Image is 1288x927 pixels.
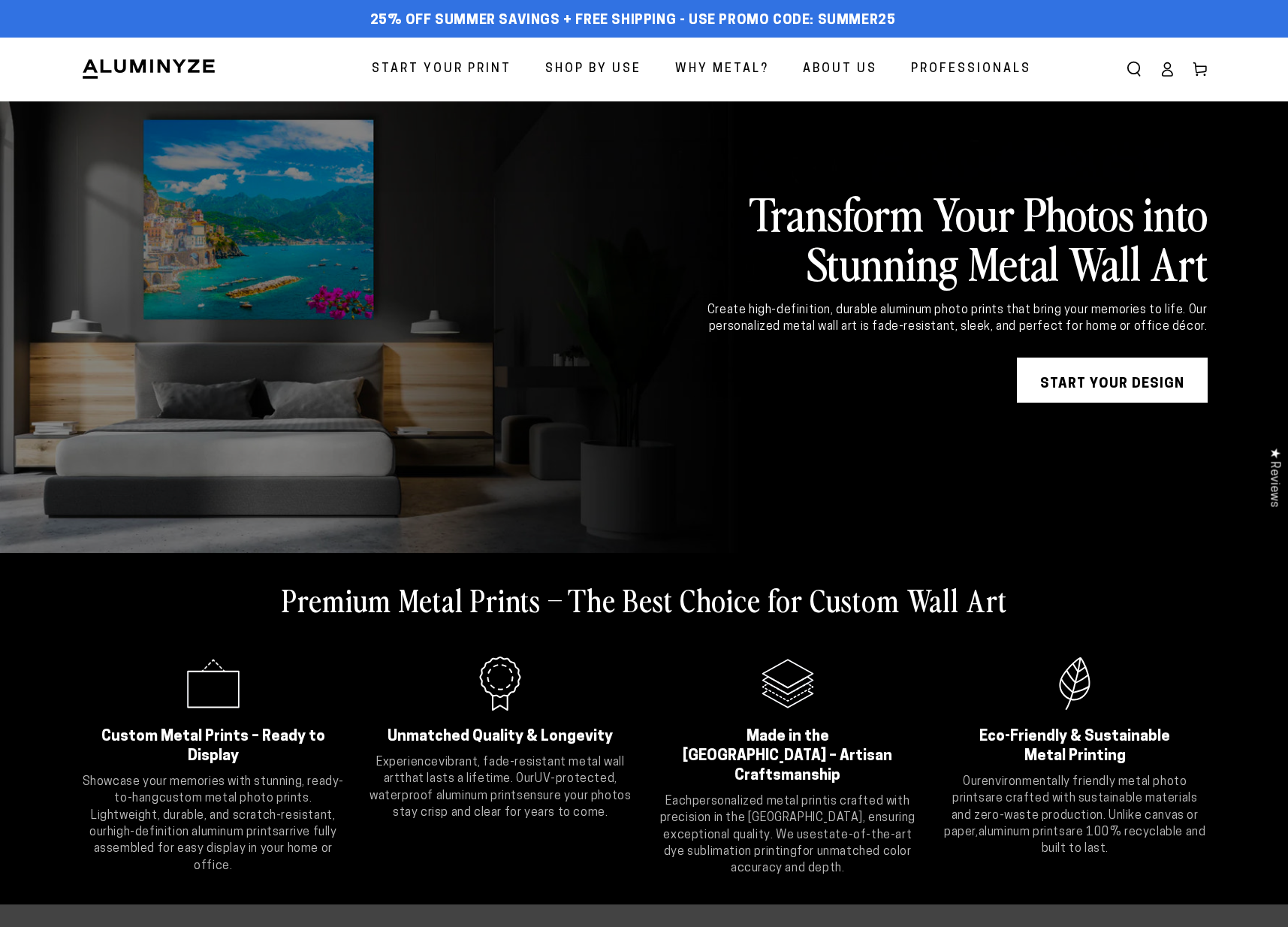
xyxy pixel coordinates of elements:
[370,773,617,802] strong: UV-protected, waterproof aluminum prints
[370,13,896,29] span: 25% off Summer Savings + Free Shipping - Use Promo Code: SUMMER25
[803,59,877,80] span: About Us
[662,188,1208,287] h2: Transform Your Photos into Stunning Metal Wall Art
[1017,358,1208,403] a: START YOUR DESIGN
[662,302,1208,336] div: Create high-definition, durable aluminum photo prints that bring your memories to life. Our perso...
[1259,436,1288,519] div: Click to open Judge.me floating reviews tab
[952,776,1187,805] strong: environmentally friendly metal photo prints
[979,826,1066,838] strong: aluminum prints
[1118,53,1151,86] summary: Search our site
[360,50,523,89] a: Start Your Print
[656,793,921,877] p: Each is crafted with precision in the [GEOGRAPHIC_DATA], ensuring exceptional quality. We use for...
[900,50,1042,89] a: Professionals
[100,727,327,766] h2: Custom Metal Prints – Ready to Display
[282,580,1007,619] h2: Premium Metal Prints – The Best Choice for Custom Wall Art
[384,756,625,785] strong: vibrant, fade-resistant metal wall art
[675,59,769,80] span: Why Metal?
[387,727,614,747] h2: Unmatched Quality & Longevity
[674,727,902,786] h2: Made in the [GEOGRAPHIC_DATA] – Artisan Craftsmanship
[692,796,828,808] strong: personalized metal print
[368,754,633,822] p: Experience that lasts a lifetime. Our ensure your photos stay crisp and clear for years to come.
[372,59,511,80] span: Start Your Print
[911,59,1031,80] span: Professionals
[81,774,346,874] p: Showcase your memories with stunning, ready-to-hang . Lightweight, durable, and scratch-resistant...
[159,793,309,805] strong: custom metal photo prints
[943,774,1208,858] p: Our are crafted with sustainable materials and zero-waste production. Unlike canvas or paper, are...
[664,50,780,89] a: Why Metal?
[664,829,912,858] strong: state-of-the-art dye sublimation printing
[534,50,653,89] a: Shop By Use
[107,826,279,838] strong: high-definition aluminum prints
[545,59,641,80] span: Shop By Use
[792,50,888,89] a: About Us
[961,727,1189,766] h2: Eco-Friendly & Sustainable Metal Printing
